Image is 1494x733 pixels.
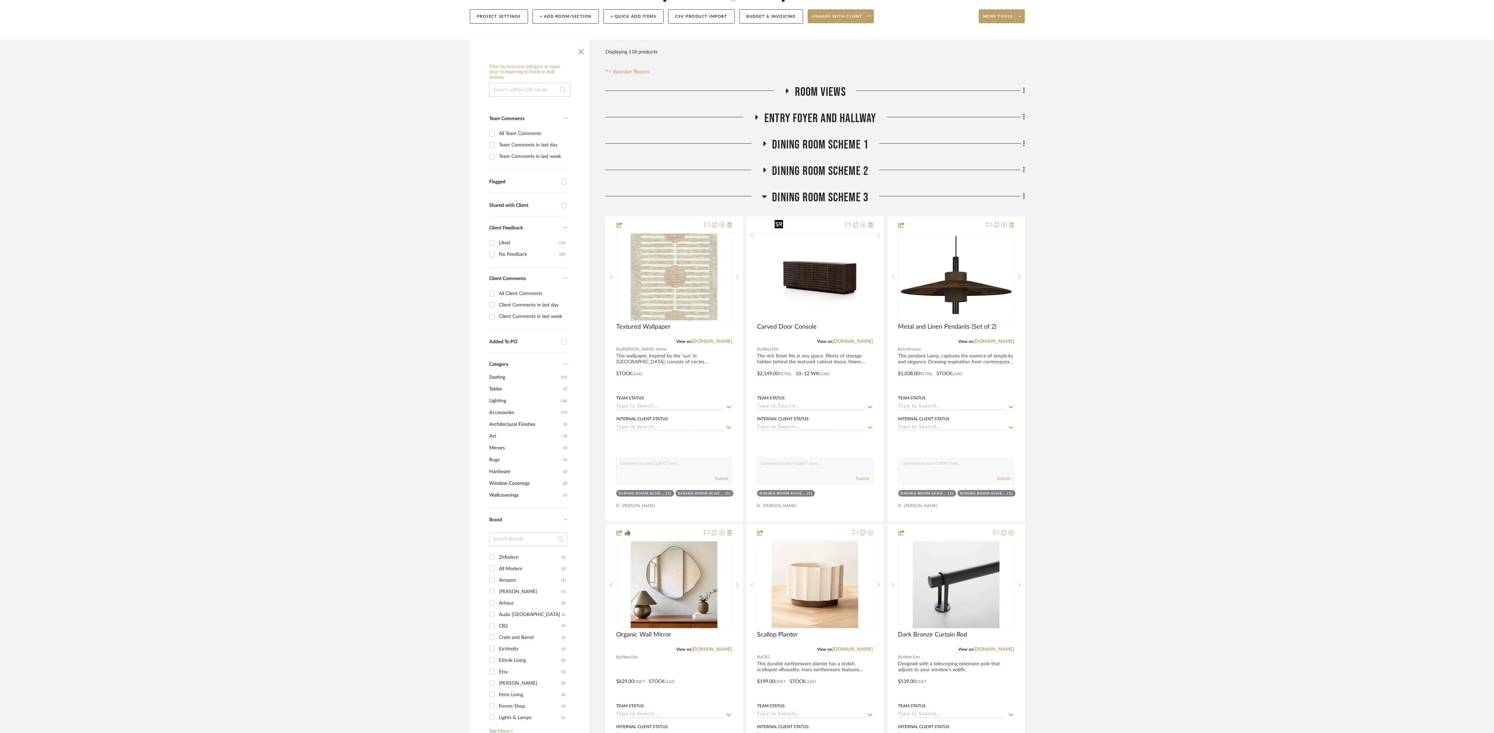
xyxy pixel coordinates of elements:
[499,609,561,620] div: Audo [GEOGRAPHIC_DATA]
[739,9,803,24] button: Budget & Invoicing
[563,466,567,477] span: (2)
[561,678,566,689] div: (2)
[489,395,559,407] span: Lighting
[817,339,833,344] span: View on
[762,346,779,353] span: West Elm
[489,478,561,489] span: Window Coverings
[603,9,664,24] button: + Quick Add Items
[898,631,967,639] span: Dark Bronze Curtain Rod
[960,491,1006,496] div: Dining Room Scheme 1
[899,236,1013,319] img: Metal and Linen Pendants (Set of 2)
[616,724,668,730] div: Internal Client Status
[561,655,566,666] div: (2)
[489,419,561,430] span: Architectural Finishes
[983,14,1013,24] span: More tools
[613,68,650,76] span: Reorder Rooms
[974,339,1014,344] a: [DOMAIN_NAME]
[499,643,561,655] div: Eichholtz
[561,701,566,712] div: (1)
[499,586,561,597] div: [PERSON_NAME]
[903,654,920,660] span: West Elm
[489,517,502,522] span: Brand
[561,621,566,632] div: (9)
[1008,491,1013,496] div: (1)
[715,475,728,482] button: Submit
[499,128,566,139] div: All Team Comments
[898,416,950,422] div: Internal Client Status
[898,404,1006,410] input: Type to Search…
[605,68,650,76] button: Reorder Rooms
[759,491,805,496] div: Dining Room Scheme 3
[757,346,762,353] span: By
[499,237,559,248] div: Liked
[561,712,566,723] div: (1)
[499,712,561,723] div: Lights & Lamps
[489,339,558,345] div: Added To PO
[616,654,621,660] span: By
[812,14,863,24] span: Share with client
[605,45,657,59] div: Displaying 118 products
[757,703,785,709] div: Team Status
[489,203,558,209] div: Shared with Client
[489,64,570,81] h6: Filter by keyword, category or name prior to exporting to Excel or Bulk Actions
[499,151,566,162] div: Team Comments in last week
[499,678,561,689] div: [PERSON_NAME]
[499,575,561,586] div: Amazon
[898,654,903,660] span: By
[489,442,561,454] span: Mirrors
[499,300,566,311] div: Client Comments in last day
[631,234,718,320] img: Textured Wallpaper
[617,233,732,321] div: 0
[489,383,561,395] span: Tables
[807,491,813,496] div: (1)
[561,643,566,655] div: (1)
[563,419,567,430] span: (5)
[489,371,559,383] span: Seating
[616,711,724,718] input: Type to Search…
[757,404,865,410] input: Type to Search…
[691,647,732,652] a: [DOMAIN_NAME]
[489,226,523,230] span: Client Feedback
[795,85,846,100] span: Room Views
[898,711,1006,718] input: Type to Search…
[563,384,567,395] span: (7)
[898,323,997,331] span: Metal and Linen Pendants (Set of 2)
[499,632,561,643] div: Crate and Barrel
[772,190,869,205] span: Dining Room Scheme 3
[898,703,926,709] div: Team Status
[903,346,921,353] span: Unknown
[833,647,873,652] a: [DOMAIN_NAME]
[489,466,561,478] span: Hardware
[489,83,570,97] input: Search within 118 results
[725,491,731,496] div: (1)
[764,111,876,126] span: Entry Foyer and Hallway
[489,454,561,466] span: Rugs
[616,703,644,709] div: Team Status
[489,116,525,121] span: Team Comments
[757,654,762,660] span: By
[470,9,528,24] button: Project Settings
[898,395,926,401] div: Team Status
[561,586,566,597] div: (1)
[489,362,508,368] span: Category
[561,689,566,700] div: (2)
[757,424,865,431] input: Type to Search…
[561,372,567,383] span: (11)
[499,563,561,574] div: All Modern
[676,647,691,651] span: View on
[499,666,561,677] div: Etsy
[559,249,566,260] div: (29)
[563,443,567,454] span: (3)
[563,454,567,465] span: (3)
[833,339,873,344] a: [DOMAIN_NAME]
[958,339,974,344] span: View on
[499,655,561,666] div: Ethnik Living
[616,395,644,401] div: Team Status
[616,346,621,353] span: By
[561,632,566,643] div: (2)
[631,541,718,628] img: Organic Wall Mirror
[499,311,566,322] div: Client Comments in last week
[499,140,566,151] div: Team Comments in last day
[678,491,724,496] div: Dining Room Scheme 2
[691,339,732,344] a: [DOMAIN_NAME]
